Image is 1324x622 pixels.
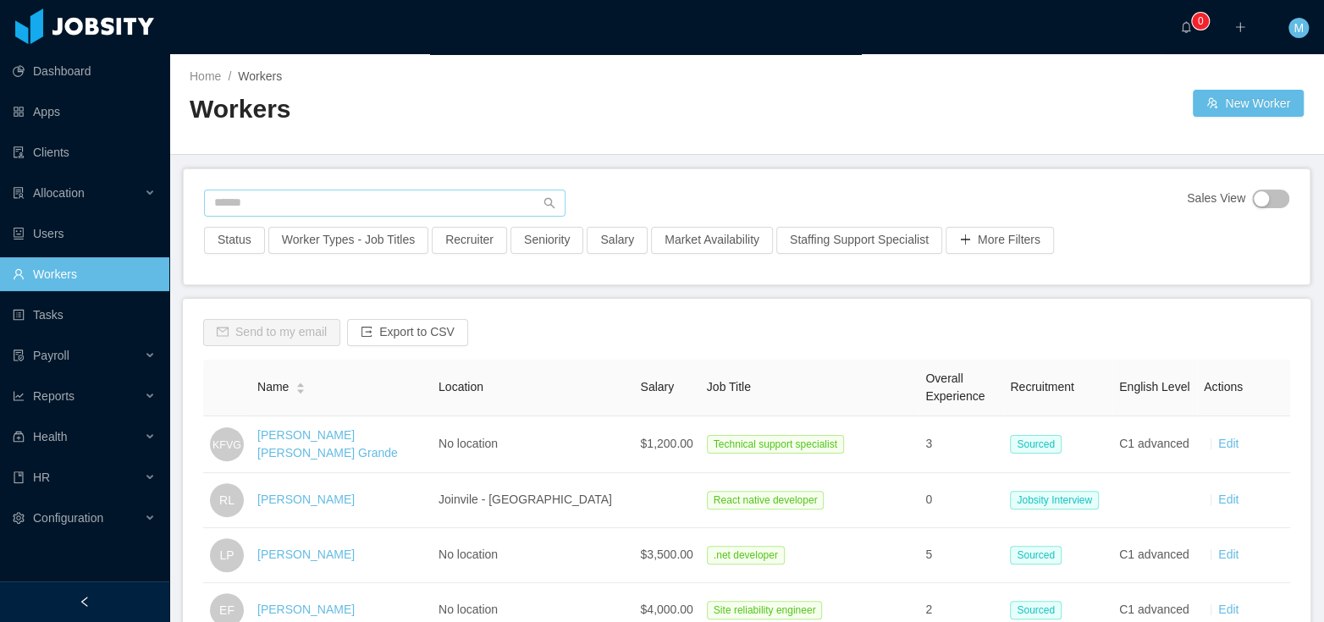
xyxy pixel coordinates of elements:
span: Jobsity Interview [1010,491,1099,509]
td: No location [432,416,633,473]
a: Edit [1218,548,1238,561]
span: Reports [33,389,74,403]
span: Sales View [1187,190,1245,208]
span: Workers [238,69,282,83]
i: icon: plus [1234,21,1246,33]
button: Salary [587,227,648,254]
span: Sourced [1010,435,1062,454]
span: Sourced [1010,601,1062,619]
span: Payroll [33,349,69,362]
td: C1 advanced [1112,528,1197,583]
span: Actions [1204,380,1243,394]
span: Job Title [707,380,751,394]
span: Allocation [33,186,85,200]
a: [PERSON_NAME] [257,493,355,506]
span: .net developer [707,546,785,564]
a: icon: auditClients [13,135,156,169]
span: Sourced [1010,546,1062,564]
span: M [1294,18,1304,38]
button: Market Availability [651,227,773,254]
td: 3 [919,416,1003,473]
button: icon: plusMore Filters [946,227,1054,254]
span: / [228,69,231,83]
td: No location [432,528,633,583]
span: Technical support specialist [707,435,844,454]
button: Seniority [510,227,583,254]
a: Sourced [1010,548,1068,561]
span: RL [219,483,234,517]
i: icon: search [543,197,555,209]
i: icon: caret-up [296,381,306,386]
span: Site reliability engineer [707,601,823,619]
a: Edit [1218,437,1238,450]
span: Configuration [33,511,103,525]
a: Edit [1218,603,1238,616]
td: 0 [919,473,1003,528]
i: icon: file-protect [13,350,25,361]
a: icon: pie-chartDashboard [13,54,156,88]
a: icon: appstoreApps [13,95,156,129]
button: Staffing Support Specialist [776,227,942,254]
a: icon: userWorkers [13,257,156,291]
button: icon: exportExport to CSV [347,319,468,346]
a: Sourced [1010,437,1068,450]
span: $4,000.00 [640,603,692,616]
span: Overall Experience [925,372,985,403]
span: React native developer [707,491,825,509]
a: icon: robotUsers [13,217,156,250]
button: Worker Types - Job Titles [268,227,428,254]
a: Sourced [1010,603,1068,616]
i: icon: book [13,471,25,483]
i: icon: caret-down [296,387,306,392]
i: icon: bell [1180,21,1192,33]
span: Name [257,378,289,396]
span: Health [33,430,67,443]
span: Location [439,380,483,394]
span: LP [219,538,234,572]
span: English Level [1119,380,1189,394]
a: Edit [1218,493,1238,506]
span: Salary [640,380,674,394]
button: icon: usergroup-addNew Worker [1193,90,1304,117]
sup: 0 [1192,13,1209,30]
h2: Workers [190,92,747,127]
a: icon: profileTasks [13,298,156,332]
span: KFVG [212,429,241,460]
a: [PERSON_NAME] [257,548,355,561]
span: Recruitment [1010,380,1073,394]
a: Home [190,69,221,83]
td: C1 advanced [1112,416,1197,473]
button: Recruiter [432,227,507,254]
span: HR [33,471,50,484]
span: $3,500.00 [640,548,692,561]
i: icon: line-chart [13,390,25,402]
button: Status [204,227,265,254]
div: Sort [295,380,306,392]
a: Jobsity Interview [1010,493,1106,506]
a: [PERSON_NAME] [257,603,355,616]
td: Joinvile - [GEOGRAPHIC_DATA] [432,473,633,528]
i: icon: solution [13,187,25,199]
a: [PERSON_NAME] [PERSON_NAME] Grande [257,428,398,460]
i: icon: medicine-box [13,431,25,443]
span: $1,200.00 [640,437,692,450]
td: 5 [919,528,1003,583]
i: icon: setting [13,512,25,524]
